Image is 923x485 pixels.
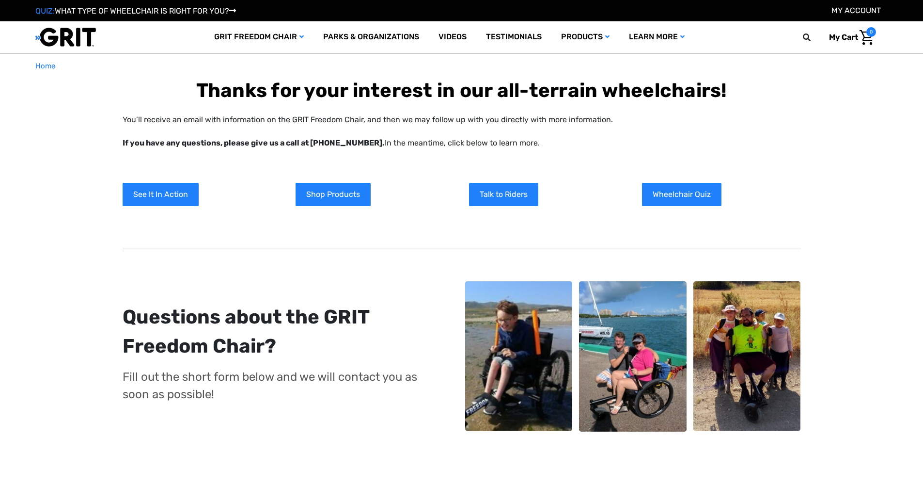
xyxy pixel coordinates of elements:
[123,138,385,147] strong: If you have any questions, please give us a call at [PHONE_NUMBER].
[35,62,55,70] span: Home
[123,114,801,149] p: You’ll receive an email with information on the GRIT Freedom Chair, and then we may follow up wit...
[204,21,313,53] a: GRIT Freedom Chair
[822,27,876,48] a: Cart with 0 items
[551,21,619,53] a: Products
[619,21,694,53] a: Learn More
[296,183,371,206] a: Shop Products
[196,79,727,102] b: Thanks for your interest in our all-terrain wheelchairs!
[313,21,429,53] a: Parks & Organizations
[860,30,874,45] img: Cart
[35,27,96,47] img: GRIT All-Terrain Wheelchair and Mobility Equipment
[123,303,428,361] div: Questions about the GRIT Freedom Chair?
[35,6,55,16] span: QUIZ:
[123,183,199,206] a: See It In Action
[469,183,538,206] a: Talk to Riders
[476,21,551,53] a: Testimonials
[866,27,876,37] span: 0
[35,61,888,72] nav: Breadcrumb
[642,183,721,206] a: Wheelchair Quiz
[35,61,55,72] a: Home
[429,21,476,53] a: Videos
[123,368,428,403] p: Fill out the short form below and we will contact you as soon as possible!
[35,6,236,16] a: QUIZ:WHAT TYPE OF WHEELCHAIR IS RIGHT FOR YOU?
[807,27,822,48] input: Search
[831,6,881,15] a: Account
[829,32,858,42] span: My Cart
